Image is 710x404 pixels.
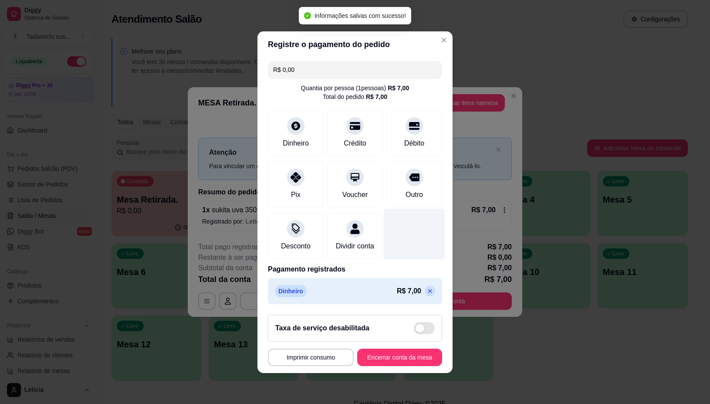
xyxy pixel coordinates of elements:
header: Registre o pagamento do pedido [257,31,453,58]
div: Voucher [342,190,368,200]
p: Dinheiro [275,285,307,297]
button: Close [437,33,451,47]
div: Pix [291,190,301,200]
div: R$ 7,00 [366,92,387,101]
div: Total do pedido [323,92,387,101]
div: Dividir conta [336,241,374,251]
p: R$ 7,00 [397,286,421,296]
span: check-circle [304,12,311,19]
button: Imprimir consumo [268,349,354,366]
button: Encerrar conta da mesa [357,349,442,366]
div: Débito [404,138,424,149]
span: Informações salvas com sucesso! [314,12,406,19]
div: Outro [406,190,423,200]
div: Crédito [344,138,366,149]
input: Ex.: hambúrguer de cordeiro [273,61,437,78]
p: Pagamento registrados [268,264,442,275]
div: Dinheiro [283,138,309,149]
h2: Taxa de serviço desabilitada [275,323,369,333]
div: Quantia por pessoa ( 1 pessoas) [301,84,409,92]
div: Desconto [281,241,311,251]
div: R$ 7,00 [388,84,409,92]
